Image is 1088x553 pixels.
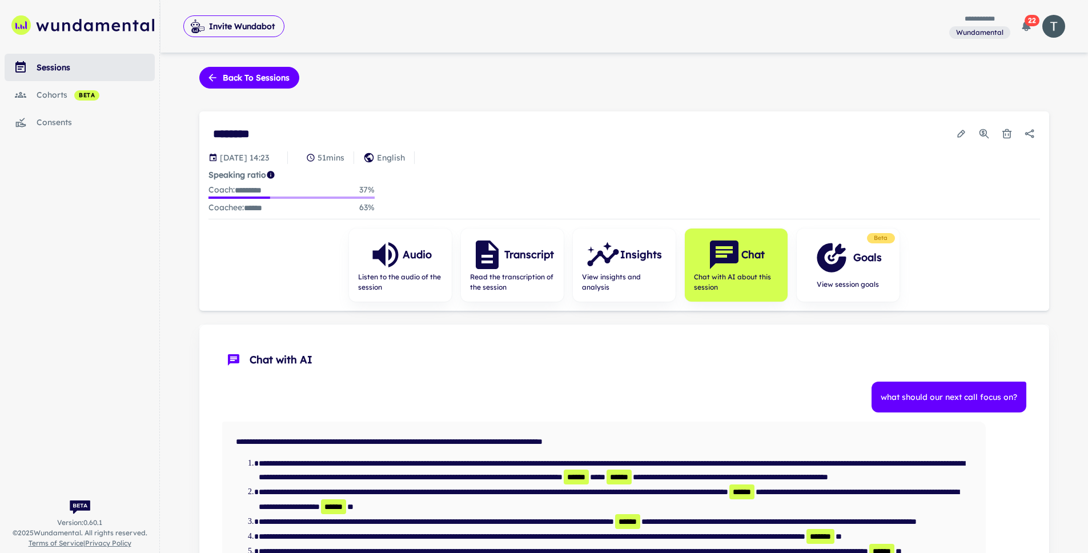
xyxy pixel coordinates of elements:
[250,352,1022,368] span: Chat with AI
[5,109,155,136] a: consents
[266,170,275,179] svg: Coach/coachee ideal ratio of speaking is roughly 20:80. Mentor/mentee ideal ratio of speaking is ...
[881,391,1017,403] p: what should our next call focus on?
[183,15,284,37] button: Invite Wundabot
[85,539,131,547] a: Privacy Policy
[1042,15,1065,38] img: photoURL
[620,247,662,263] h6: Insights
[349,229,452,302] button: AudioListen to the audio of the session
[853,250,882,266] h6: Goals
[461,229,564,302] button: TranscriptRead the transcription of the session
[797,229,900,302] button: GoalsView session goals
[199,67,299,89] button: Back to sessions
[208,183,262,197] p: Coach :
[208,170,266,180] strong: Speaking ratio
[470,272,555,292] span: Read the transcription of the session
[377,151,405,164] p: English
[741,247,765,263] h6: Chat
[29,539,83,547] a: Terms of Service
[208,201,262,214] p: Coachee :
[37,116,155,129] div: consents
[5,54,155,81] a: sessions
[5,81,155,109] a: cohorts beta
[358,272,443,292] span: Listen to the audio of the session
[504,247,554,263] h6: Transcript
[1019,123,1040,144] button: Share session
[359,201,375,214] p: 63 %
[359,183,375,197] p: 37 %
[29,538,131,548] span: |
[37,89,155,101] div: cohorts
[694,272,778,292] span: Chat with AI about this session
[573,229,676,302] button: InsightsView insights and analysis
[814,279,882,290] span: View session goals
[869,234,893,243] span: Beta
[949,25,1010,39] span: You are a member of this workspace. Contact your workspace owner for assistance.
[220,151,269,164] p: Session date
[951,123,971,144] button: Edit session
[582,272,667,292] span: View insights and analysis
[13,528,147,538] span: © 2025 Wundamental. All rights reserved.
[997,123,1017,144] button: Delete session
[37,61,155,74] div: sessions
[318,151,344,164] p: 51 mins
[57,518,102,528] span: Version: 0.60.1
[74,91,99,100] span: beta
[1015,15,1038,38] button: 22
[974,123,994,144] button: Usage Statistics
[685,229,788,302] button: ChatChat with AI about this session
[1025,15,1039,26] span: 22
[952,27,1008,38] span: Wundamental
[403,247,432,263] h6: Audio
[183,15,284,38] span: Invite Wundabot to record a meeting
